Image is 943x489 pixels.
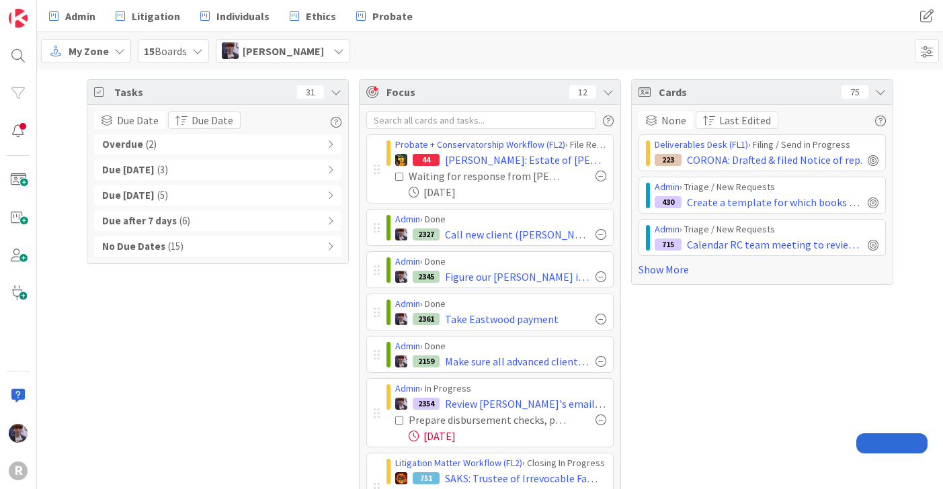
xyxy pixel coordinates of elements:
b: 15 [144,44,155,58]
span: Cards [659,84,835,100]
span: [PERSON_NAME] [243,43,324,59]
div: Waiting for response from [PERSON_NAME] re uncashed Check [409,168,566,184]
a: Litigation Matter Workflow (FL2) [395,457,522,469]
img: TR [395,472,407,484]
img: Visit kanbanzone.com [9,9,28,28]
span: ( 15 ) [168,239,183,255]
span: Create a template for which books have been shredded [687,194,862,210]
span: None [661,112,686,128]
div: 44 [413,154,440,166]
span: Probate [372,8,413,24]
a: Admin [41,4,104,28]
span: Last Edited [719,112,771,128]
span: Review [PERSON_NAME]'s email re closing matters & update accordingly [445,396,606,412]
a: Show More [639,261,886,277]
span: Call new client ([PERSON_NAME]) for [MEDICAL_DATA] [445,226,590,242]
div: › Done [395,212,606,226]
div: 31 [297,85,324,99]
img: ML [222,42,239,59]
a: Admin [395,298,420,310]
a: Probate [348,4,421,28]
div: › In Progress [395,382,606,396]
div: Prepare disbursement checks, print & provide Kiara info for mailing & update Clio [409,412,566,428]
span: Due Date [192,112,233,128]
div: › Triage / New Requests [655,180,878,194]
div: › Done [395,297,606,311]
div: 75 [842,85,868,99]
img: ML [395,271,407,283]
span: CORONA: Drafted & filed Notice of rep. [687,152,862,168]
div: 751 [413,472,440,484]
a: Admin [395,340,420,352]
span: SAKS: Trustee of Irrevocable Family Trust [445,470,606,486]
img: ML [395,228,407,240]
a: Deliverables Desk (FL1) [655,138,748,150]
a: Individuals [192,4,278,28]
a: Ethics [282,4,344,28]
span: Litigation [132,8,180,24]
span: ( 6 ) [179,214,190,229]
div: 2159 [413,355,440,367]
div: › File Receipts & Request Discharge [395,138,606,152]
img: ML [395,313,407,325]
div: 223 [655,154,682,166]
b: Due after 7 days [102,214,177,229]
b: Due [DATE] [102,163,155,178]
button: Due Date [168,112,241,129]
span: Calendar RC team meeting to review using electronic exhibits once TRW completed [PERSON_NAME] clo... [687,236,862,253]
div: 2361 [413,313,440,325]
b: Overdue [102,137,143,152]
div: 2345 [413,271,440,283]
span: Individuals [216,8,270,24]
img: ML [395,398,407,410]
b: Due [DATE] [102,188,155,204]
span: Due Date [117,112,159,128]
div: 2354 [413,398,440,410]
div: [DATE] [409,428,606,444]
div: R [9,461,28,480]
a: Probate + Conservatorship Workflow (FL2) [395,138,565,150]
span: Focus [386,84,559,100]
span: Admin [65,8,95,24]
span: Make sure all advanced client costs that were emailed have been entered in [GEOGRAPHIC_DATA] [445,353,590,369]
a: Admin [395,255,420,267]
div: › Closing In Progress [395,456,606,470]
img: MR [395,154,407,166]
div: › Done [395,339,606,353]
span: ( 5 ) [157,188,168,204]
span: Tasks [114,84,290,100]
div: 2327 [413,228,440,240]
input: Search all cards and tasks... [366,112,596,129]
span: ( 2 ) [146,137,157,152]
img: ML [9,424,28,443]
a: Admin [395,213,420,225]
a: Admin [655,181,680,193]
div: [DATE] [409,184,606,200]
span: My Zone [69,43,109,59]
div: 12 [569,85,596,99]
span: Take Eastwood payment [445,311,559,327]
span: ( 3 ) [157,163,168,178]
span: Figure our [PERSON_NAME] inquiry re refund [445,269,590,285]
b: No Due Dates [102,239,165,255]
button: Last Edited [696,112,778,129]
div: 715 [655,238,682,251]
span: [PERSON_NAME]: Estate of [PERSON_NAME] [445,152,606,168]
div: 430 [655,196,682,208]
span: Ethics [306,8,336,24]
a: Admin [655,223,680,235]
span: Boards [144,43,187,59]
a: Admin [395,382,420,394]
div: › Filing / Send in Progress [655,138,878,152]
div: › Triage / New Requests [655,222,878,236]
a: Litigation [108,4,188,28]
div: › Done [395,255,606,269]
img: ML [395,355,407,367]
